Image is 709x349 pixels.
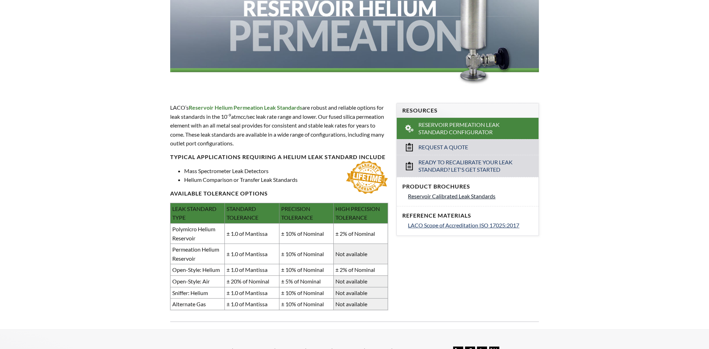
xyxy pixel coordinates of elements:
[172,205,216,221] span: LEAK STANDARD TYPE
[279,244,333,264] td: ± 10% of Nominal
[408,192,533,201] a: Reservoir Calibrated Leak Standards
[418,121,519,136] span: Reservoir Permeation Leak Standard Configurator
[397,139,538,155] a: Request a Quote
[397,155,538,177] a: Ready to Recalibrate Your Leak Standard? Let's Get Started
[184,175,388,184] li: Helium Comparison or Transfer Leak Standards
[170,287,224,299] td: Sniffer: Helium
[418,159,519,173] span: Ready to Recalibrate Your Leak Standard? Let's Get Started
[279,299,333,310] td: ± 10% of Nominal
[333,244,388,264] td: Not available
[281,205,313,221] span: PRECISION TOLERANCE
[335,205,380,221] span: HIGH PRECISION TOLERANCE
[333,275,388,287] td: Not available
[418,144,468,151] span: Request a Quote
[170,223,224,244] td: Polymicro Helium Reservoir
[225,244,279,264] td: ± 1.0 of Mantissa
[189,104,302,111] strong: Reservoir Helium Permeation Leak Standards
[279,287,333,299] td: ± 10% of Nominal
[170,244,224,264] td: Permeation Helium Reservoir
[346,161,388,194] img: Lifetime-Warranty.png
[408,222,519,228] span: LACO Scope of Accreditation ISO 17025:2017
[279,223,333,244] td: ± 10% of Nominal
[333,299,388,310] td: Not available
[225,287,279,299] td: ± 1.0 of Mantissa
[170,153,388,161] h4: Typical applications requiring a helium leak standard include
[170,264,224,276] td: Open-Style: Helium
[225,275,279,287] td: ± 20% of Nominal
[333,264,388,276] td: ± 2% of Nominal
[402,183,533,190] h4: Product Brochures
[333,223,388,244] td: ± 2% of Nominal
[170,275,224,287] td: Open-Style: Air
[408,221,533,230] a: LACO Scope of Accreditation ISO 17025:2017
[402,107,533,114] h4: Resources
[279,264,333,276] td: ± 10% of Nominal
[227,112,231,118] sup: -9
[184,166,388,176] li: Mass Spectrometer Leak Detectors
[225,264,279,276] td: ± 1.0 of Mantissa
[279,275,333,287] td: ± 5% of Nominal
[225,223,279,244] td: ± 1.0 of Mantissa
[397,118,538,139] a: Reservoir Permeation Leak Standard Configurator
[170,190,388,197] h4: available Tolerance options
[170,299,224,310] td: Alternate Gas
[170,103,388,148] p: LACO’s are robust and reliable options for leak standards in the 10 atmcc/sec leak rate range and...
[333,287,388,299] td: Not available
[408,193,495,199] span: Reservoir Calibrated Leak Standards
[225,299,279,310] td: ± 1.0 of Mantissa
[402,212,533,219] h4: Reference Materials
[227,205,258,221] span: STANDARD TOLERANCE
